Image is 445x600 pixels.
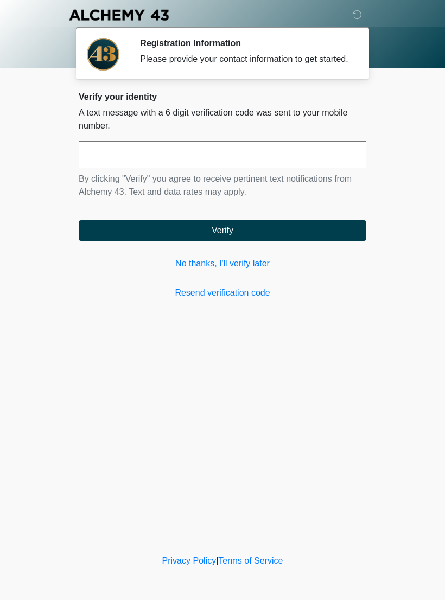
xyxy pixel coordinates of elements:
[216,556,218,565] a: |
[79,92,366,102] h2: Verify your identity
[79,173,366,199] p: By clicking "Verify" you agree to receive pertinent text notifications from Alchemy 43. Text and ...
[79,286,366,299] a: Resend verification code
[68,8,170,22] img: Alchemy 43 Logo
[79,257,366,270] a: No thanks, I'll verify later
[79,106,366,132] p: A text message with a 6 digit verification code was sent to your mobile number.
[140,53,350,66] div: Please provide your contact information to get started.
[79,220,366,241] button: Verify
[218,556,283,565] a: Terms of Service
[162,556,217,565] a: Privacy Policy
[140,38,350,48] h2: Registration Information
[87,38,119,71] img: Agent Avatar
